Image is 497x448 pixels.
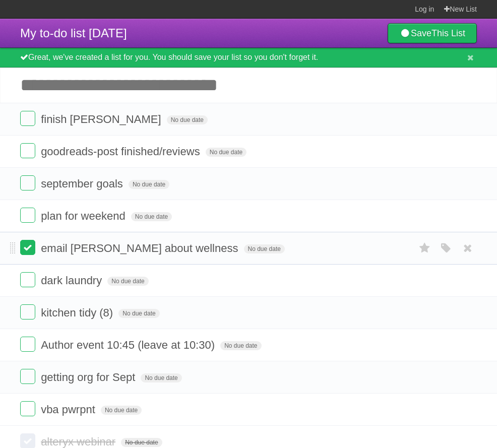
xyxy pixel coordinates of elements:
span: No due date [129,180,169,189]
span: No due date [220,341,261,350]
a: SaveThis List [388,23,477,43]
span: No due date [121,438,162,447]
span: getting org for Sept [41,371,138,383]
label: Done [20,337,35,352]
span: kitchen tidy (8) [41,306,115,319]
label: Star task [415,240,434,257]
label: Done [20,208,35,223]
span: plan for weekend [41,210,128,222]
label: Done [20,401,35,416]
span: finish [PERSON_NAME] [41,113,163,125]
span: dark laundry [41,274,104,287]
span: september goals [41,177,126,190]
label: Done [20,272,35,287]
span: email [PERSON_NAME] about wellness [41,242,240,254]
label: Done [20,111,35,126]
span: No due date [118,309,159,318]
span: No due date [107,277,148,286]
span: vba pwrpnt [41,403,98,416]
span: My to-do list [DATE] [20,26,127,40]
span: No due date [131,212,172,221]
label: Done [20,240,35,255]
label: Done [20,369,35,384]
span: goodreads-post finished/reviews [41,145,203,158]
label: Done [20,143,35,158]
span: No due date [101,406,142,415]
span: No due date [141,373,181,382]
span: Author event 10:45 (leave at 10:30) [41,339,217,351]
span: No due date [206,148,246,157]
label: Done [20,175,35,190]
span: No due date [167,115,208,124]
span: No due date [244,244,285,253]
b: This List [431,28,465,38]
label: Done [20,304,35,319]
span: alteryx webinar [41,435,118,448]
